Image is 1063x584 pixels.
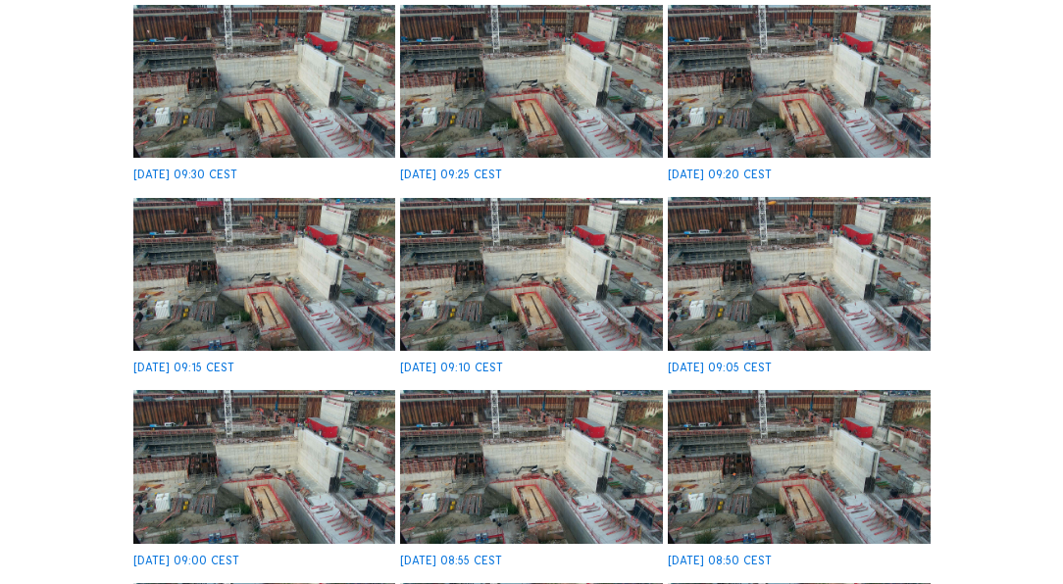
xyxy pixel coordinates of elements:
img: image_53384378 [400,5,662,159]
img: image_53383879 [668,197,930,351]
img: image_53384539 [133,5,395,159]
img: image_53384275 [668,5,930,159]
div: [DATE] 09:25 CEST [400,170,502,181]
div: [DATE] 09:30 CEST [133,170,237,181]
div: [DATE] 09:10 CEST [400,363,503,374]
div: [DATE] 09:20 CEST [668,170,772,181]
img: image_53383951 [400,198,662,352]
img: image_53383549 [400,390,662,544]
div: [DATE] 08:55 CEST [400,556,502,567]
img: image_53384113 [133,198,395,352]
div: [DATE] 09:05 CEST [668,363,772,374]
div: [DATE] 09:15 CEST [133,363,234,374]
div: [DATE] 09:00 CEST [133,556,239,567]
div: [DATE] 08:50 CEST [668,556,772,567]
img: image_53383384 [668,390,930,544]
img: image_53383715 [133,390,395,544]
